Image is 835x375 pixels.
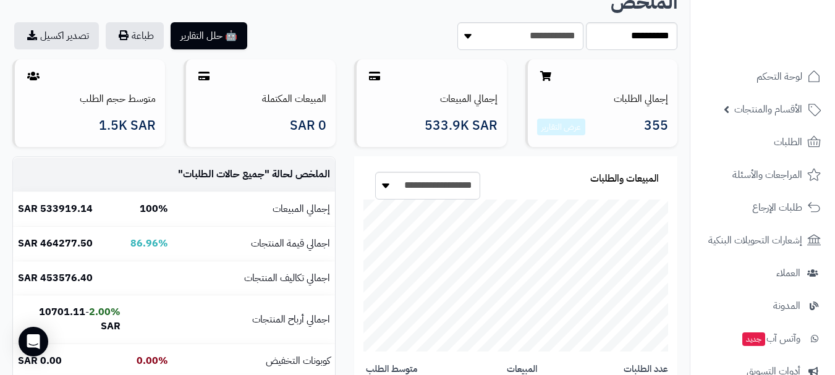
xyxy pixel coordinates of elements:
a: عرض التقارير [541,120,581,133]
td: الملخص لحالة " " [173,158,335,192]
a: إجمالي المبيعات [440,91,498,106]
span: العملاء [776,264,800,282]
b: 0.00 SAR [18,353,62,368]
span: إشعارات التحويلات البنكية [708,232,802,249]
button: 🤖 حلل التقارير [171,22,247,49]
td: - [13,295,125,343]
b: 100% [140,201,168,216]
span: لوحة التحكم [757,68,802,85]
span: الأقسام والمنتجات [734,101,802,118]
td: اجمالي قيمة المنتجات [173,227,335,261]
span: الطلبات [774,133,802,151]
span: 0 SAR [290,119,326,133]
b: 453576.40 SAR [18,271,93,285]
a: وآتس آبجديد [698,324,828,353]
b: 86.96% [130,236,168,251]
td: اجمالي أرباح المنتجات [173,295,335,343]
span: المدونة [773,297,800,314]
span: جميع حالات الطلبات [183,167,265,182]
b: 0.00% [137,353,168,368]
a: طلبات الإرجاع [698,193,828,222]
a: إشعارات التحويلات البنكية [698,225,828,255]
a: متوسط حجم الطلب [80,91,156,106]
h3: المبيعات والطلبات [590,174,659,185]
span: طلبات الإرجاع [752,199,802,216]
a: الطلبات [698,127,828,157]
a: المبيعات المكتملة [262,91,326,106]
b: 464277.50 SAR [18,236,93,251]
span: جديد [742,332,765,346]
td: اجمالي تكاليف المنتجات [173,261,335,295]
a: لوحة التحكم [698,62,828,91]
a: المدونة [698,291,828,321]
a: العملاء [698,258,828,288]
a: المراجعات والأسئلة [698,160,828,190]
b: 2.00% [89,305,121,319]
div: Open Intercom Messenger [19,327,48,356]
b: 10701.11 SAR [39,305,121,334]
td: إجمالي المبيعات [173,192,335,226]
a: تصدير اكسيل [14,22,99,49]
span: المراجعات والأسئلة [732,166,802,183]
span: 533.9K SAR [425,119,498,133]
img: logo-2.png [751,20,823,46]
span: وآتس آب [741,330,800,347]
span: 355 [644,119,668,136]
span: 1.5K SAR [99,119,156,133]
a: إجمالي الطلبات [614,91,668,106]
button: طباعة [106,22,164,49]
b: 533919.14 SAR [18,201,93,216]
